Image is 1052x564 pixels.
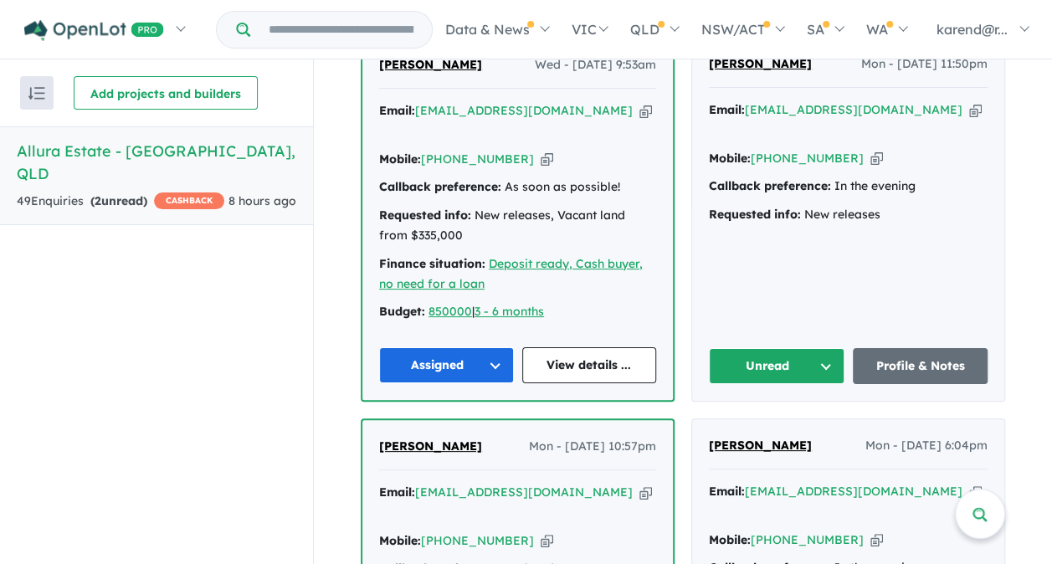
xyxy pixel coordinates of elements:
button: Unread [709,348,844,384]
span: Mon - [DATE] 11:50pm [861,54,988,74]
strong: Mobile: [379,533,421,548]
input: Try estate name, suburb, builder or developer [254,12,428,48]
a: [PERSON_NAME] [709,54,812,74]
a: View details ... [522,347,657,383]
span: Wed - [DATE] 9:53am [535,55,656,75]
strong: Finance situation: [379,256,485,271]
span: 2 [95,193,101,208]
span: karend@r... [937,21,1008,38]
button: Copy [969,483,982,500]
span: [PERSON_NAME] [709,56,812,71]
a: [PHONE_NUMBER] [421,533,534,548]
a: Deposit ready, Cash buyer, no need for a loan [379,256,643,291]
strong: Requested info: [379,208,471,223]
button: Copy [870,150,883,167]
button: Copy [969,101,982,119]
button: Copy [541,151,553,168]
button: Copy [870,531,883,549]
button: Assigned [379,347,514,383]
img: Openlot PRO Logo White [24,20,164,41]
span: Mon - [DATE] 6:04pm [865,436,988,456]
strong: Budget: [379,304,425,319]
strong: Callback preference: [379,179,501,194]
a: [PHONE_NUMBER] [421,151,534,167]
span: [PERSON_NAME] [379,57,482,72]
strong: ( unread) [90,193,147,208]
button: Add projects and builders [74,76,258,110]
div: In the evening [709,177,988,197]
img: sort.svg [28,87,45,100]
a: [PERSON_NAME] [379,55,482,75]
div: New releases, Vacant land from $335,000 [379,206,656,246]
a: [EMAIL_ADDRESS][DOMAIN_NAME] [745,484,962,499]
strong: Email: [379,103,415,118]
span: [PERSON_NAME] [709,438,812,453]
h5: Allura Estate - [GEOGRAPHIC_DATA] , QLD [17,140,296,185]
strong: Email: [709,484,745,499]
a: 3 - 6 months [475,304,544,319]
span: [PERSON_NAME] [379,438,482,454]
a: [PHONE_NUMBER] [751,532,864,547]
strong: Mobile: [379,151,421,167]
div: As soon as possible! [379,177,656,197]
span: CASHBACK [154,192,224,209]
span: Mon - [DATE] 10:57pm [529,437,656,457]
button: Copy [639,102,652,120]
span: 8 hours ago [228,193,296,208]
button: Copy [541,532,553,550]
strong: Mobile: [709,151,751,166]
a: [EMAIL_ADDRESS][DOMAIN_NAME] [415,485,633,500]
div: | [379,302,656,322]
strong: Mobile: [709,532,751,547]
button: Copy [639,484,652,501]
a: [EMAIL_ADDRESS][DOMAIN_NAME] [415,103,633,118]
a: [PERSON_NAME] [379,437,482,457]
strong: Requested info: [709,207,801,222]
strong: Email: [709,102,745,117]
div: New releases [709,205,988,225]
a: [EMAIL_ADDRESS][DOMAIN_NAME] [745,102,962,117]
strong: Callback preference: [709,178,831,193]
a: [PHONE_NUMBER] [751,151,864,166]
div: 49 Enquir ies [17,192,224,212]
a: 850000 [428,304,472,319]
a: [PERSON_NAME] [709,436,812,456]
strong: Email: [379,485,415,500]
a: Profile & Notes [853,348,988,384]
